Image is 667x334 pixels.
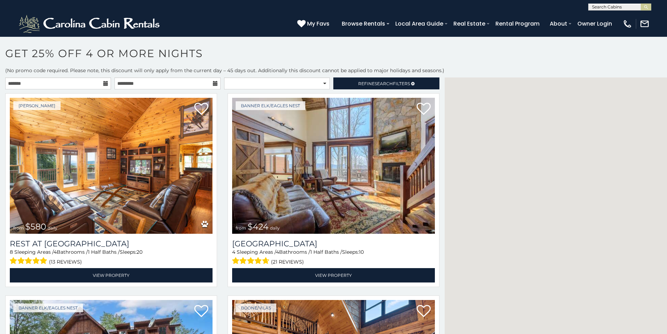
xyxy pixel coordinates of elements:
a: View Property [232,268,435,282]
span: from [236,225,246,231]
span: daily [270,225,280,231]
div: Sleeping Areas / Bathrooms / Sleeps: [10,248,213,266]
span: 4 [232,249,235,255]
span: from [13,225,24,231]
span: 8 [10,249,13,255]
span: 1 Half Baths / [88,249,120,255]
span: 10 [359,249,364,255]
span: (21 reviews) [271,257,304,266]
a: Local Area Guide [392,18,447,30]
a: [PERSON_NAME] [13,101,61,110]
span: 4 [276,249,279,255]
a: Rental Program [492,18,543,30]
a: Browse Rentals [338,18,389,30]
a: My Favs [297,19,331,28]
span: $580 [25,221,46,232]
h3: Rest at Mountain Crest [10,239,213,248]
span: Refine Filters [358,81,410,86]
a: RefineSearchFilters [333,77,439,89]
a: Add to favorites [417,102,431,117]
a: Rest at [GEOGRAPHIC_DATA] [10,239,213,248]
span: My Favs [307,19,329,28]
span: 1 Half Baths / [310,249,342,255]
span: (13 reviews) [49,257,82,266]
a: About [546,18,571,30]
a: Add to favorites [194,304,208,319]
a: Add to favorites [417,304,431,319]
h3: Mountain Heart Lodge [232,239,435,248]
a: View Property [10,268,213,282]
a: Banner Elk/Eagles Nest [13,304,83,312]
a: [GEOGRAPHIC_DATA] [232,239,435,248]
a: Owner Login [574,18,616,30]
span: Search [375,81,393,86]
img: phone-regular-white.png [623,19,632,29]
a: Mountain Heart Lodge from $424 daily [232,98,435,234]
img: mail-regular-white.png [640,19,649,29]
span: $424 [248,221,269,232]
a: Boone/Vilas [236,304,276,312]
img: Mountain Heart Lodge [232,98,435,234]
a: Real Estate [450,18,489,30]
div: Sleeping Areas / Bathrooms / Sleeps: [232,248,435,266]
img: Rest at Mountain Crest [10,98,213,234]
a: Rest at Mountain Crest from $580 daily [10,98,213,234]
span: 20 [137,249,143,255]
a: Add to favorites [194,102,208,117]
a: Banner Elk/Eagles Nest [236,101,305,110]
img: White-1-2.png [18,13,163,34]
span: 4 [54,249,57,255]
span: daily [48,225,57,231]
